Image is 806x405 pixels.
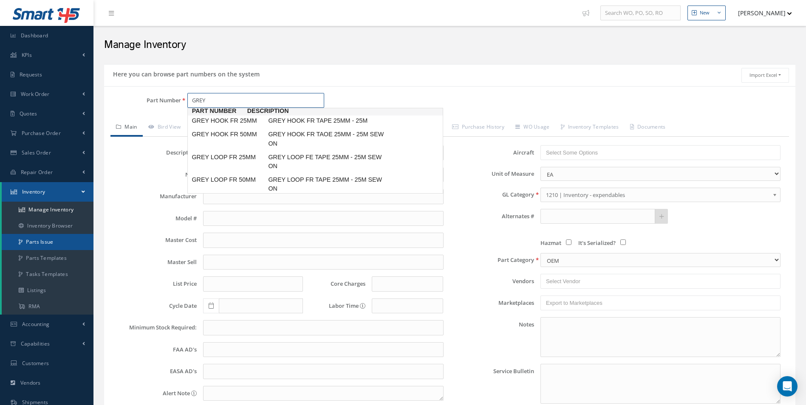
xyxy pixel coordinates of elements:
label: Alert Note [113,386,197,401]
label: FAA AD's [113,346,197,353]
button: Import Excel [741,68,789,83]
label: Marketplaces [450,300,534,306]
label: NSN [113,172,197,178]
span: Purchase Order [22,129,61,137]
a: Tasks Templates [2,266,93,282]
span: GREY LOOP FR 50MM [190,175,266,184]
label: Part Category [450,257,534,263]
textarea: Notes [540,317,781,357]
label: Core Charges [309,281,365,287]
span: Sales Order [22,149,51,156]
span: Customers [22,360,49,367]
a: Documents [625,119,671,137]
a: Listings [2,282,93,298]
label: Labor Time [309,303,365,309]
span: Description [247,107,375,115]
span: Accounting [22,321,50,328]
label: Cycle Date [113,303,197,309]
label: Manufacturer [113,193,197,200]
label: GL Category [450,191,534,198]
label: Notes [450,317,534,357]
label: Vendors [450,278,534,284]
span: GREY LOOP FR TAPE 25MM - 25M SEW ON [266,175,394,194]
a: Inventory Browser [2,218,93,234]
span: Dashboard [21,32,48,39]
span: KPIs [22,51,32,59]
label: Unit of Measure [450,171,534,177]
a: Inventory [2,182,93,202]
a: Warehouse [187,119,235,137]
h5: Here you can browse part numbers on the system [110,68,260,78]
a: Purchase History [447,119,510,137]
a: Parts Templates [2,250,93,266]
div: New [700,9,710,17]
span: Quotes [20,110,37,117]
a: Main [110,119,143,137]
a: Manage Inventory [2,202,93,218]
span: 1210 | Inventory - expendables [546,190,769,200]
label: EASA AD's [113,368,197,374]
label: Alternates # [450,213,534,219]
span: GREY LOOP FE TAPE 25MM - 25M SEW ON [266,153,394,171]
label: List Price [113,281,197,287]
label: Description [113,149,197,156]
label: Master Cost [113,237,197,243]
button: New [687,6,726,20]
label: Part Number [104,97,181,104]
a: RMA [2,298,93,315]
label: Service Bulletin [450,364,534,404]
label: Minimum Stock Required: [113,324,197,331]
input: Hazmat [566,239,571,245]
span: Hazmat [540,239,561,247]
span: Repair Order [21,169,53,176]
div: Open Intercom Messenger [777,376,798,397]
span: It's Serialized? [578,239,616,247]
label: Master Sell [113,259,197,265]
span: Requests [20,71,42,78]
span: GREY HOOK FR TAPE 25MM - 25M [266,116,394,125]
span: GREY HOOK FR 50MM [190,130,266,139]
span: GREY HOOK FR TAOE 25MM - 25M SEW ON [266,130,394,148]
span: Part Number [188,107,247,115]
span: GREY HOOK FR 25MM [190,116,266,125]
a: WO Usage [510,119,555,137]
input: It's Serialized? [620,239,626,245]
span: Inventory [22,188,45,195]
input: Search WO, PO, SO, RO [600,6,681,21]
label: Aircraft [450,149,534,156]
h2: Manage Inventory [104,39,795,51]
a: Parts Issue [2,234,93,250]
span: Work Order [21,90,50,98]
a: Inventory Templates [555,119,625,137]
button: [PERSON_NAME] [730,5,792,21]
span: Vendors [20,379,41,386]
label: Model # [113,215,197,222]
span: Capabilities [21,340,50,347]
span: GREY LOOP FR 25MM [190,153,266,162]
a: Bird View [143,119,187,137]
